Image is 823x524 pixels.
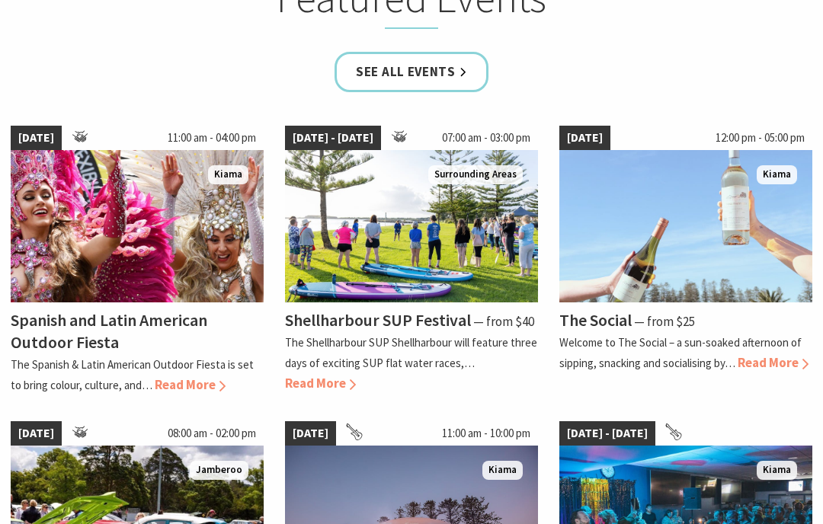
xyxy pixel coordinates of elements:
a: [DATE] 12:00 pm - 05:00 pm The Social Kiama The Social ⁠— from $25 Welcome to The Social – a sun-... [559,126,812,395]
span: 07:00 am - 03:00 pm [434,126,538,150]
span: Kiama [757,461,797,480]
img: The Social [559,150,812,302]
span: Read More [738,354,809,371]
span: [DATE] [285,421,336,446]
span: [DATE] [11,421,62,446]
span: Surrounding Areas [428,165,523,184]
p: The Spanish & Latin American Outdoor Fiesta is set to bring colour, culture, and… [11,357,254,392]
h4: Shellharbour SUP Festival [285,309,471,331]
span: 08:00 am - 02:00 pm [160,421,264,446]
span: Read More [155,376,226,393]
a: [DATE] 11:00 am - 04:00 pm Dancers in jewelled pink and silver costumes with feathers, holding th... [11,126,264,395]
img: Dancers in jewelled pink and silver costumes with feathers, holding their hands up while smiling [11,150,264,302]
span: 11:00 am - 10:00 pm [434,421,538,446]
span: [DATE] - [DATE] [559,421,655,446]
p: Welcome to The Social – a sun-soaked afternoon of sipping, snacking and socialising by… [559,335,802,370]
a: See all Events [335,52,488,92]
span: [DATE] [559,126,610,150]
span: Kiama [208,165,248,184]
span: ⁠— from $40 [473,313,534,330]
span: [DATE] - [DATE] [285,126,381,150]
span: 11:00 am - 04:00 pm [160,126,264,150]
span: 12:00 pm - 05:00 pm [708,126,812,150]
p: The Shellharbour SUP Shellharbour will feature three days of exciting SUP flat water races,… [285,335,537,370]
span: Jamberoo [190,461,248,480]
span: [DATE] [11,126,62,150]
h4: Spanish and Latin American Outdoor Fiesta [11,309,207,353]
span: Read More [285,375,356,391]
a: [DATE] - [DATE] 07:00 am - 03:00 pm Jodie Edwards Welcome to Country Surrounding Areas Shellharbo... [285,126,538,395]
span: ⁠— from $25 [634,313,695,330]
img: Jodie Edwards Welcome to Country [285,150,538,302]
h4: The Social [559,309,632,331]
span: Kiama [482,461,523,480]
span: Kiama [757,165,797,184]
